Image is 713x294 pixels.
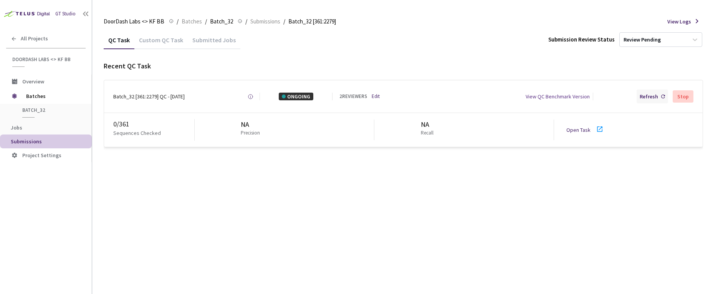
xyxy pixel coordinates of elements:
div: Refresh [640,93,658,100]
span: All Projects [21,35,48,42]
div: Custom QC Task [134,36,188,49]
p: Sequences Checked [113,129,161,137]
div: QC Task [104,36,134,49]
span: Batches [26,88,79,104]
a: Submissions [249,17,282,25]
span: Batch_32 [210,17,233,26]
div: NA [421,120,437,130]
div: View QC Benchmark Version [526,93,590,100]
span: Submissions [250,17,280,26]
div: Submitted Jobs [188,36,240,49]
li: / [205,17,207,26]
span: Project Settings [22,152,61,159]
span: Batch_32 [361:2279] [288,17,336,26]
span: Batch_32 [22,107,79,113]
div: Submission Review Status [548,35,615,43]
span: Jobs [11,124,22,131]
span: Overview [22,78,44,85]
div: Stop [677,93,689,100]
li: / [177,17,179,26]
div: ONGOING [279,93,313,100]
span: DoorDash Labs <> KF BB [12,56,81,63]
div: Recent QC Task [104,61,703,71]
a: Batches [180,17,203,25]
a: Open Task [566,126,591,133]
li: / [283,17,285,26]
p: Precision [241,130,260,137]
span: DoorDash Labs <> KF BB [104,17,164,26]
div: NA [241,120,263,130]
p: Recall [421,130,433,137]
div: GT Studio [55,10,76,18]
div: Batch_32 [361:2279] QC - [DATE] [113,93,185,100]
a: Edit [372,93,380,100]
li: / [245,17,247,26]
span: Submissions [11,138,42,145]
div: Review Pending [624,36,661,43]
span: View Logs [667,18,691,25]
span: Batches [182,17,202,26]
div: 0 / 361 [113,119,194,129]
div: 2 REVIEWERS [339,93,367,100]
